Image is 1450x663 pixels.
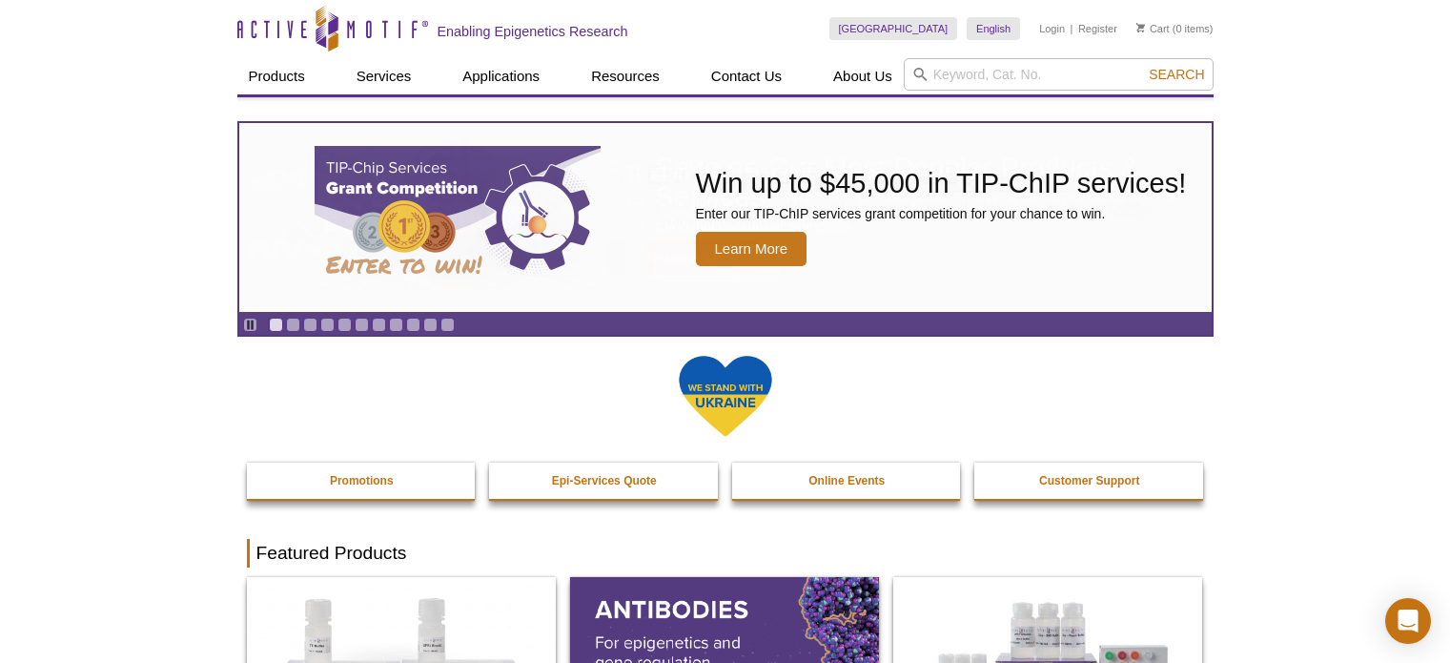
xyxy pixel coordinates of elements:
[451,58,551,94] a: Applications
[1039,22,1065,35] a: Login
[974,463,1205,499] a: Customer Support
[489,463,720,499] a: Epi-Services Quote
[389,318,403,332] a: Go to slide 8
[1039,474,1139,487] strong: Customer Support
[337,318,352,332] a: Go to slide 5
[696,205,1187,222] p: Enter our TIP-ChIP services grant competition for your chance to win.
[700,58,793,94] a: Contact Us
[320,318,335,332] a: Go to slide 4
[269,318,283,332] a: Go to slide 1
[1136,23,1145,32] img: Your Cart
[438,23,628,40] h2: Enabling Epigenetics Research
[1136,17,1214,40] li: (0 items)
[440,318,455,332] a: Go to slide 11
[243,318,257,332] a: Toggle autoplay
[372,318,386,332] a: Go to slide 7
[1385,598,1431,644] div: Open Intercom Messenger
[1071,17,1073,40] li: |
[315,146,601,289] img: TIP-ChIP Services Grant Competition
[552,474,657,487] strong: Epi-Services Quote
[330,474,394,487] strong: Promotions
[732,463,963,499] a: Online Events
[423,318,438,332] a: Go to slide 10
[967,17,1020,40] a: English
[286,318,300,332] a: Go to slide 2
[678,354,773,439] img: We Stand With Ukraine
[247,539,1204,568] h2: Featured Products
[239,123,1212,312] article: TIP-ChIP Services Grant Competition
[1149,67,1204,82] span: Search
[1136,22,1170,35] a: Cart
[822,58,904,94] a: About Us
[239,123,1212,312] a: TIP-ChIP Services Grant Competition Win up to $45,000 in TIP-ChIP services! Enter our TIP-ChIP se...
[1078,22,1117,35] a: Register
[580,58,671,94] a: Resources
[247,463,478,499] a: Promotions
[1143,66,1210,83] button: Search
[303,318,317,332] a: Go to slide 3
[829,17,958,40] a: [GEOGRAPHIC_DATA]
[904,58,1214,91] input: Keyword, Cat. No.
[696,169,1187,197] h2: Win up to $45,000 in TIP-ChIP services!
[355,318,369,332] a: Go to slide 6
[808,474,885,487] strong: Online Events
[406,318,420,332] a: Go to slide 9
[696,232,807,266] span: Learn More
[345,58,423,94] a: Services
[237,58,317,94] a: Products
